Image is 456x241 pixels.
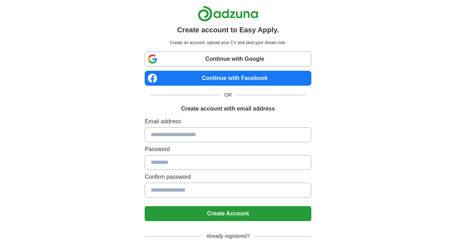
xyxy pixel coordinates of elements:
span: OR [220,91,236,99]
a: Continue with Google [145,52,311,66]
label: Confirm password [145,173,311,181]
span: Already registered? [202,232,254,240]
h1: Create account to Easy Apply. [177,25,279,35]
a: Continue with Facebook [145,71,311,86]
h1: Create account with email address [181,105,275,113]
p: Create an account, upload your CV and land your dream role. [146,39,310,46]
img: Adzuna logo [198,6,258,22]
label: Email address [145,117,311,126]
button: Create Account [145,206,311,221]
label: Password [145,145,311,154]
